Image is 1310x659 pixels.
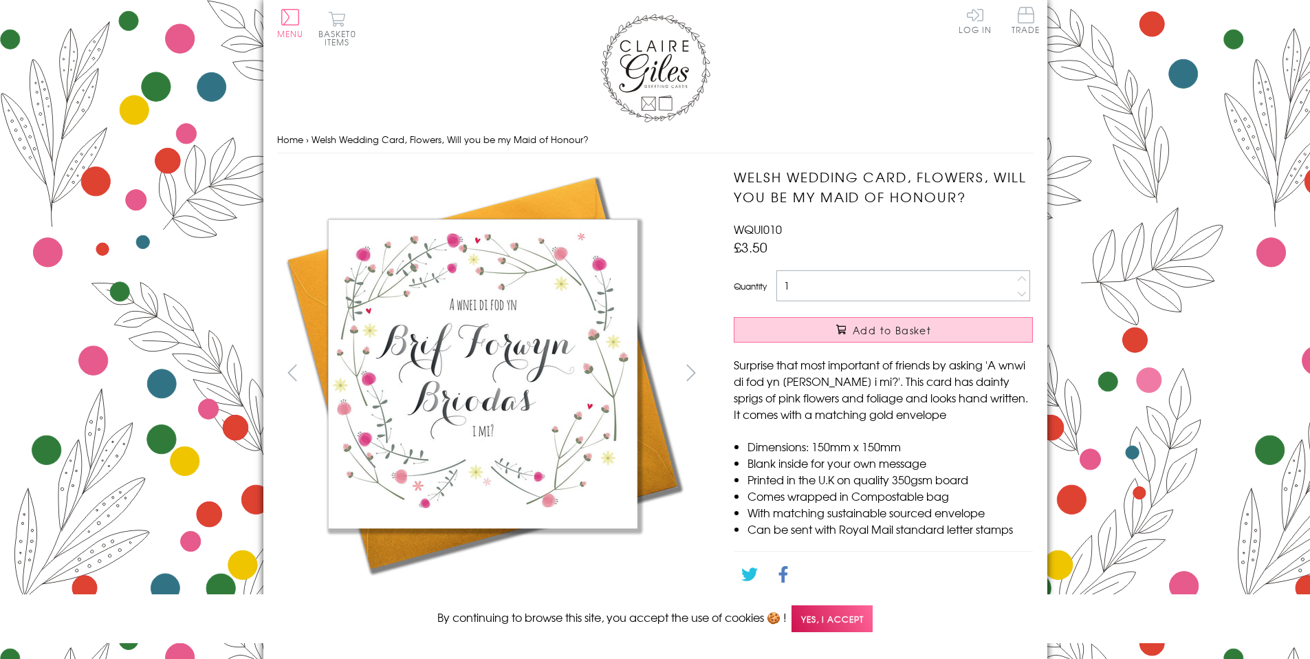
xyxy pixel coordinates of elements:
li: Can be sent with Royal Mail standard letter stamps [747,521,1033,537]
span: › [306,133,309,146]
li: Dimensions: 150mm x 150mm [747,438,1033,455]
button: next [675,357,706,388]
span: 0 items [325,28,356,48]
li: Comes wrapped in Compostable bag [747,488,1033,504]
a: Home [277,133,303,146]
span: Yes, I accept [792,605,873,632]
img: Welsh Wedding Card, Flowers, Will you be my Maid of Honour? [277,167,690,580]
button: Add to Basket [734,317,1033,343]
span: WQUI010 [734,221,782,237]
label: Quantity [734,280,767,292]
nav: breadcrumbs [277,126,1034,154]
p: Surprise that most important of friends by asking 'A wnwi di fod yn [PERSON_NAME] i mi?'. This ca... [734,356,1033,422]
span: Add to Basket [853,323,931,337]
a: Trade [1012,7,1040,36]
img: Claire Giles Greetings Cards [600,14,710,122]
button: prev [277,357,308,388]
li: Blank inside for your own message [747,455,1033,471]
h1: Welsh Wedding Card, Flowers, Will you be my Maid of Honour? [734,167,1033,207]
button: Menu [277,9,304,38]
span: Trade [1012,7,1040,34]
span: Menu [277,28,304,40]
button: Basket0 items [318,11,356,46]
span: Welsh Wedding Card, Flowers, Will you be my Maid of Honour? [312,133,589,146]
a: Log In [959,7,992,34]
li: Printed in the U.K on quality 350gsm board [747,471,1033,488]
span: £3.50 [734,237,767,257]
li: With matching sustainable sourced envelope [747,504,1033,521]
